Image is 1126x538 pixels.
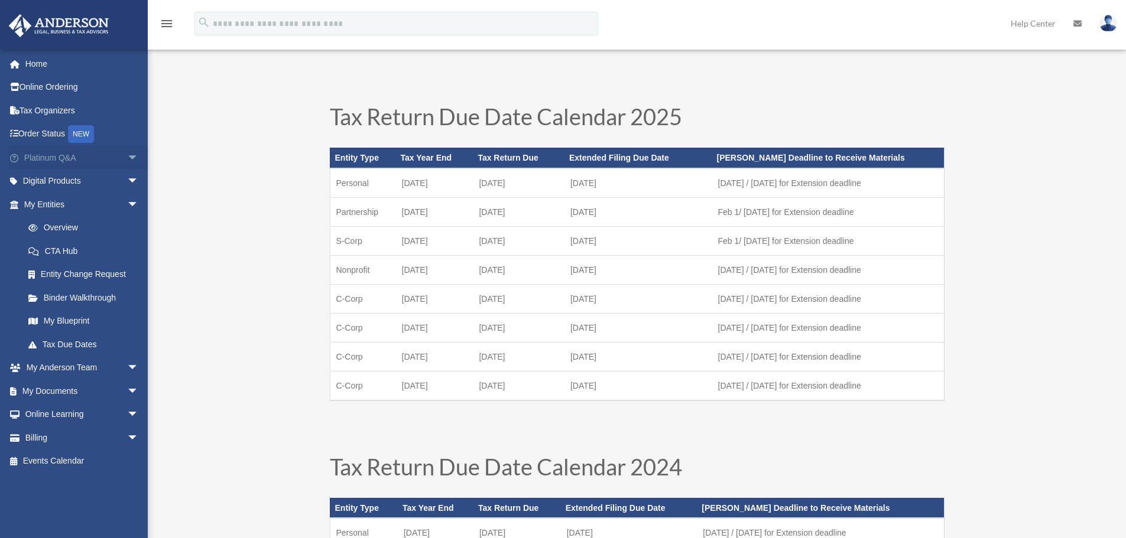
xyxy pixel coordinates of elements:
img: User Pic [1099,15,1117,32]
td: [DATE] [473,168,564,198]
a: Tax Organizers [8,99,157,122]
td: [DATE] [396,255,473,284]
a: Billingarrow_drop_down [8,426,157,449]
h1: Tax Return Due Date Calendar 2025 [330,105,945,133]
td: [DATE] [396,371,473,400]
span: arrow_drop_down [127,379,151,403]
td: [DATE] [396,197,473,226]
td: [DATE] / [DATE] for Extension deadline [712,284,944,313]
th: [PERSON_NAME] Deadline to Receive Materials [712,148,944,168]
a: My Blueprint [17,309,157,333]
td: Partnership [330,197,396,226]
td: C-Corp [330,371,396,400]
td: [DATE] [396,313,473,342]
a: menu [160,21,174,31]
a: Binder Walkthrough [17,286,157,309]
a: Platinum Q&Aarrow_drop_down [8,146,157,169]
a: Entity Change Request [17,263,157,286]
a: Digital Productsarrow_drop_down [8,169,157,193]
td: [DATE] [396,226,473,255]
td: [DATE] / [DATE] for Extension deadline [712,313,944,342]
span: arrow_drop_down [127,403,151,427]
h1: Tax Return Due Date Calendar 2024 [330,455,945,484]
td: [DATE] [473,284,564,313]
th: [PERSON_NAME] Deadline to Receive Materials [697,498,944,518]
div: NEW [68,125,94,143]
td: [DATE] [473,342,564,371]
th: Tax Year End [398,498,473,518]
td: [DATE] [396,168,473,198]
span: arrow_drop_down [127,426,151,450]
a: My Anderson Teamarrow_drop_down [8,356,157,380]
i: search [197,16,210,29]
a: Overview [17,216,157,240]
img: Anderson Advisors Platinum Portal [5,14,112,37]
td: [DATE] [396,342,473,371]
td: [DATE] [564,168,712,198]
td: Feb 1/ [DATE] for Extension deadline [712,197,944,226]
span: arrow_drop_down [127,356,151,380]
td: C-Corp [330,342,396,371]
td: [DATE] [564,197,712,226]
td: [DATE] [564,313,712,342]
td: [DATE] [473,313,564,342]
td: [DATE] / [DATE] for Extension deadline [712,255,944,284]
a: My Documentsarrow_drop_down [8,379,157,403]
a: Order StatusNEW [8,122,157,146]
td: [DATE] [473,255,564,284]
td: [DATE] / [DATE] for Extension deadline [712,342,944,371]
td: [DATE] [564,255,712,284]
td: Personal [330,168,396,198]
th: Tax Return Due [473,498,561,518]
a: My Entitiesarrow_drop_down [8,193,157,216]
td: C-Corp [330,313,396,342]
td: [DATE] [396,284,473,313]
span: arrow_drop_down [127,169,151,194]
span: arrow_drop_down [127,146,151,170]
a: Tax Due Dates [17,332,151,356]
td: [DATE] [564,342,712,371]
td: [DATE] [564,226,712,255]
a: Online Learningarrow_drop_down [8,403,157,426]
a: Online Ordering [8,76,157,99]
td: [DATE] [564,284,712,313]
td: [DATE] [473,371,564,400]
th: Tax Return Due [473,148,564,168]
a: Events Calendar [8,449,157,473]
a: CTA Hub [17,239,157,263]
td: Nonprofit [330,255,396,284]
td: [DATE] / [DATE] for Extension deadline [712,168,944,198]
span: arrow_drop_down [127,193,151,217]
td: Feb 1/ [DATE] for Extension deadline [712,226,944,255]
td: C-Corp [330,284,396,313]
th: Extended Filing Due Date [564,148,712,168]
th: Entity Type [330,148,396,168]
a: Home [8,52,157,76]
td: [DATE] [564,371,712,400]
th: Extended Filing Due Date [561,498,697,518]
td: S-Corp [330,226,396,255]
i: menu [160,17,174,31]
td: [DATE] [473,226,564,255]
th: Entity Type [330,498,398,518]
th: Tax Year End [396,148,473,168]
td: [DATE] [473,197,564,226]
td: [DATE] / [DATE] for Extension deadline [712,371,944,400]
